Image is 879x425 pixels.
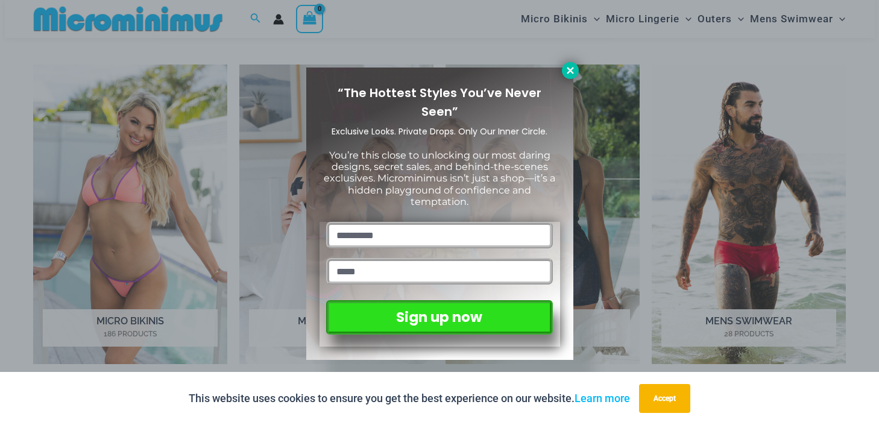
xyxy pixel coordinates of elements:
span: You’re this close to unlocking our most daring designs, secret sales, and behind-the-scenes exclu... [324,150,555,207]
button: Sign up now [326,300,552,335]
button: Close [562,62,579,79]
a: Learn more [575,392,630,405]
span: “The Hottest Styles You’ve Never Seen” [338,84,541,120]
button: Accept [639,384,690,413]
p: This website uses cookies to ensure you get the best experience on our website. [189,389,630,408]
span: Exclusive Looks. Private Drops. Only Our Inner Circle. [332,125,547,137]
